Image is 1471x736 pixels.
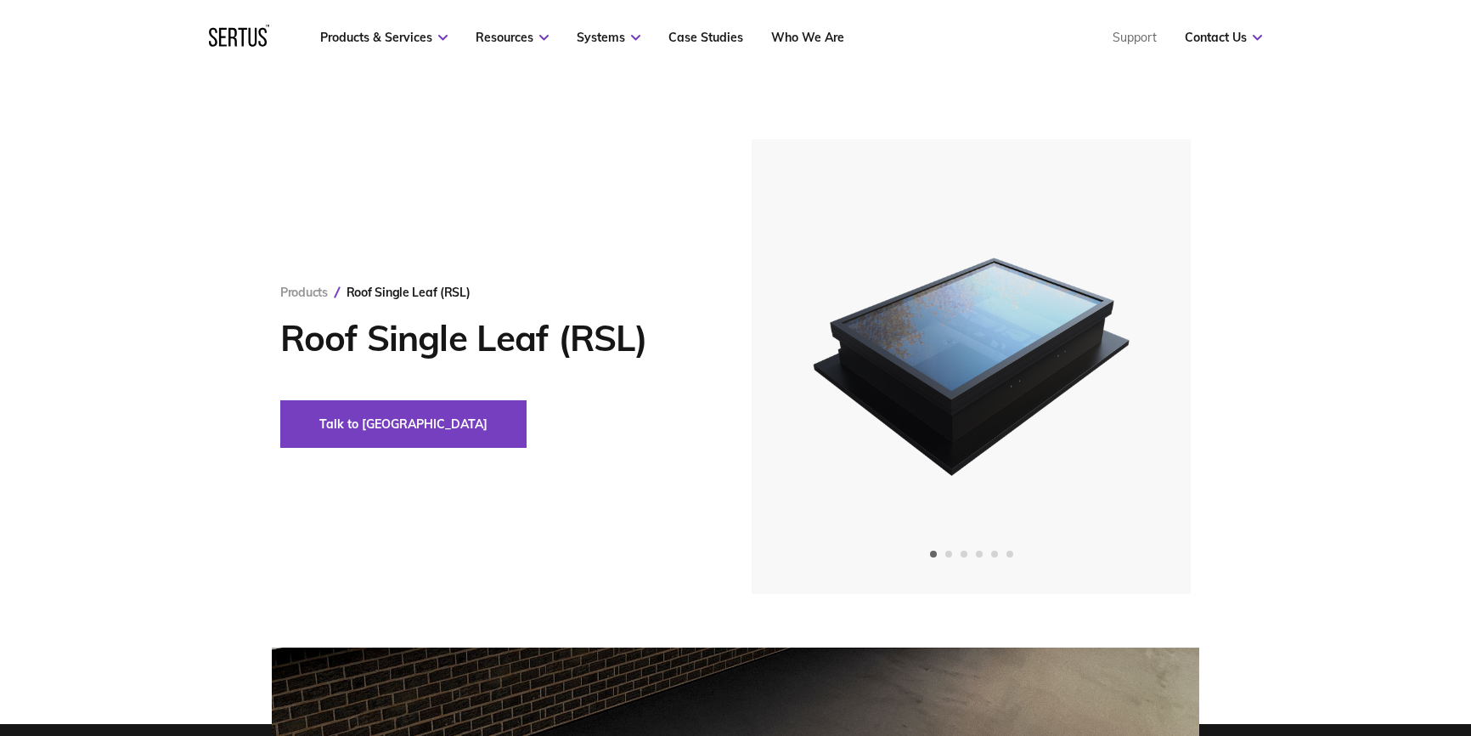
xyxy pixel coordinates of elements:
a: Who We Are [771,30,844,45]
a: Systems [577,30,640,45]
span: Go to slide 2 [945,551,952,558]
span: Go to slide 5 [991,551,998,558]
span: Go to slide 6 [1006,551,1013,558]
span: Go to slide 4 [976,551,983,558]
a: Case Studies [668,30,743,45]
a: Products & Services [320,30,448,45]
a: Support [1113,30,1157,45]
a: Products [280,285,328,300]
a: Contact Us [1185,30,1262,45]
h1: Roof Single Leaf (RSL) [280,317,701,360]
a: Resources [476,30,549,45]
button: Talk to [GEOGRAPHIC_DATA] [280,400,527,448]
span: Go to slide 3 [961,551,967,558]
